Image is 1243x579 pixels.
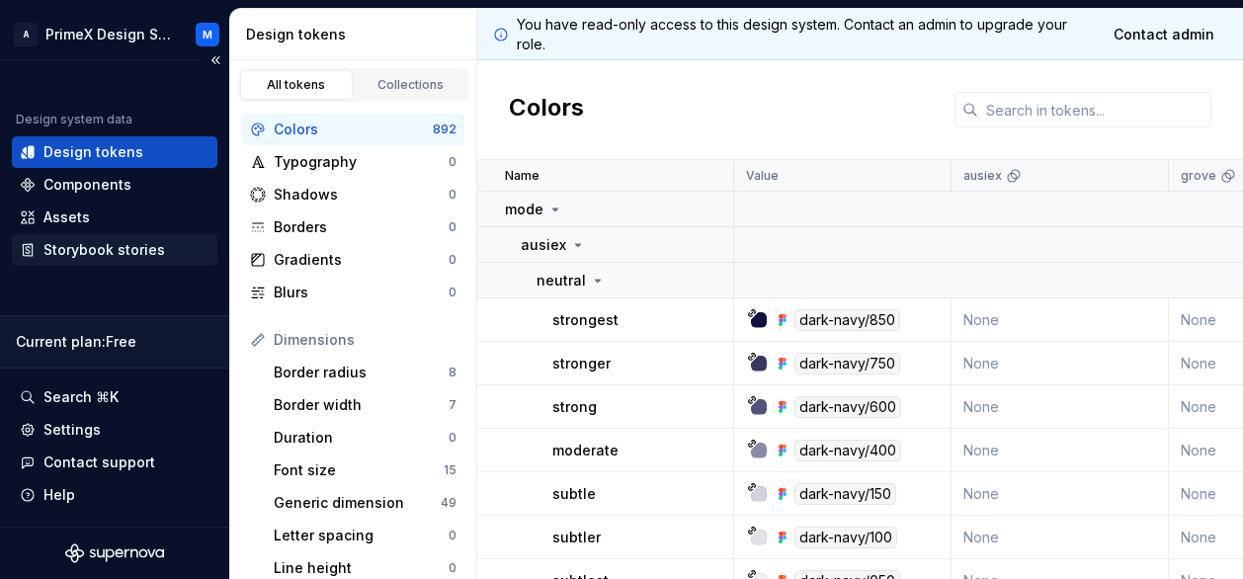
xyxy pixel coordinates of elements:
[794,483,896,505] div: dark-navy/150
[274,558,449,578] div: Line height
[794,440,901,461] div: dark-navy/400
[242,146,464,178] a: Typography0
[952,342,1169,385] td: None
[274,428,449,448] div: Duration
[552,354,611,373] p: stronger
[274,526,449,545] div: Letter spacing
[794,309,900,331] div: dark-navy/850
[266,357,464,388] a: Border radius8
[449,187,456,203] div: 0
[43,142,143,162] div: Design tokens
[1101,17,1227,52] a: Contact admin
[12,136,217,168] a: Design tokens
[521,235,566,255] p: ausiex
[203,27,212,42] div: M
[794,396,901,418] div: dark-navy/600
[952,516,1169,559] td: None
[537,271,586,290] p: neutral
[449,154,456,170] div: 0
[746,168,779,184] p: Value
[449,430,456,446] div: 0
[242,114,464,145] a: Colors892
[242,179,464,210] a: Shadows0
[1114,25,1214,44] span: Contact admin
[274,493,441,513] div: Generic dimension
[449,397,456,413] div: 7
[43,420,101,440] div: Settings
[552,484,596,504] p: subtle
[952,472,1169,516] td: None
[43,207,90,227] div: Assets
[274,395,449,415] div: Border width
[552,528,601,547] p: subtler
[274,283,449,302] div: Blurs
[274,460,444,480] div: Font size
[12,479,217,511] button: Help
[12,234,217,266] a: Storybook stories
[266,389,464,421] a: Border width7
[952,429,1169,472] td: None
[266,520,464,551] a: Letter spacing0
[517,15,1093,54] p: You have read-only access to this design system. Contact an admin to upgrade your role.
[43,453,155,472] div: Contact support
[274,152,449,172] div: Typography
[274,250,449,270] div: Gradients
[4,13,225,55] button: APrimeX Design SystemM
[43,175,131,195] div: Components
[1181,168,1216,184] p: grove
[266,487,464,519] a: Generic dimension49
[449,365,456,380] div: 8
[45,25,172,44] div: PrimeX Design System
[274,120,433,139] div: Colors
[12,381,217,413] button: Search ⌘K
[43,240,165,260] div: Storybook stories
[12,169,217,201] a: Components
[202,46,229,74] button: Collapse sidebar
[246,25,468,44] div: Design tokens
[14,23,38,46] div: A
[16,112,132,127] div: Design system data
[274,363,449,382] div: Border radius
[963,168,1002,184] p: ausiex
[247,77,346,93] div: All tokens
[449,285,456,300] div: 0
[12,414,217,446] a: Settings
[794,353,900,374] div: dark-navy/750
[444,462,456,478] div: 15
[242,211,464,243] a: Borders0
[552,310,619,330] p: strongest
[12,447,217,478] button: Contact support
[509,92,584,127] h2: Colors
[449,560,456,576] div: 0
[794,527,897,548] div: dark-navy/100
[43,485,75,505] div: Help
[505,168,539,184] p: Name
[433,122,456,137] div: 892
[449,219,456,235] div: 0
[266,422,464,454] a: Duration0
[552,441,619,460] p: moderate
[441,495,456,511] div: 49
[449,528,456,543] div: 0
[242,277,464,308] a: Blurs0
[362,77,460,93] div: Collections
[16,332,213,352] div: Current plan : Free
[12,202,217,233] a: Assets
[266,455,464,486] a: Font size15
[449,252,456,268] div: 0
[505,200,543,219] p: mode
[274,217,449,237] div: Borders
[952,298,1169,342] td: None
[43,387,119,407] div: Search ⌘K
[274,330,456,350] div: Dimensions
[978,92,1211,127] input: Search in tokens...
[952,385,1169,429] td: None
[242,244,464,276] a: Gradients0
[274,185,449,205] div: Shadows
[552,397,597,417] p: strong
[65,543,164,563] svg: Supernova Logo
